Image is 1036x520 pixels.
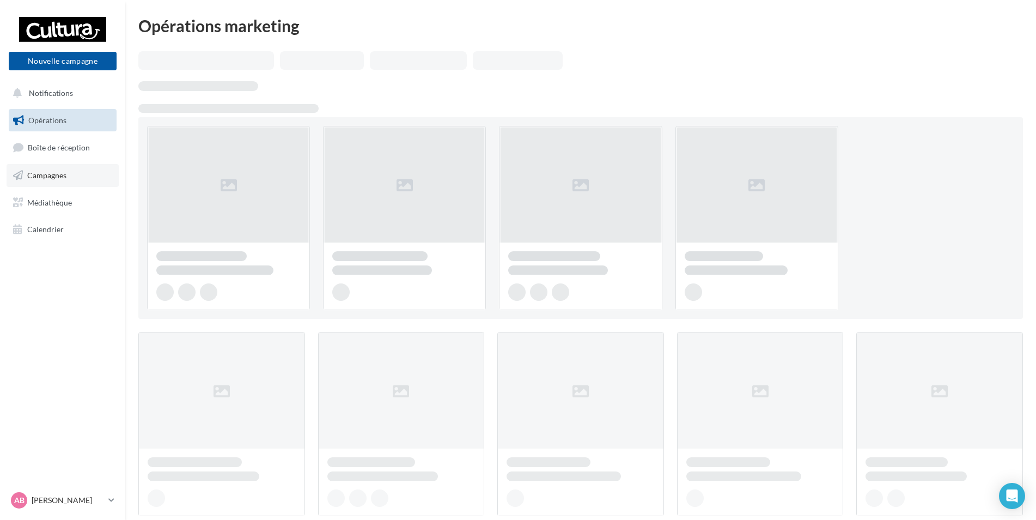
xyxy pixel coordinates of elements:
span: Boîte de réception [28,143,90,152]
p: [PERSON_NAME] [32,495,104,506]
div: Open Intercom Messenger [999,483,1025,509]
span: Opérations [28,116,66,125]
button: Nouvelle campagne [9,52,117,70]
span: Campagnes [27,171,66,180]
span: Calendrier [27,225,64,234]
button: Notifications [7,82,114,105]
div: Opérations marketing [138,17,1023,34]
a: Boîte de réception [7,136,119,159]
a: AB [PERSON_NAME] [9,490,117,511]
span: Médiathèque [27,197,72,207]
a: Calendrier [7,218,119,241]
a: Campagnes [7,164,119,187]
a: Médiathèque [7,191,119,214]
span: Notifications [29,88,73,98]
span: AB [14,495,25,506]
a: Opérations [7,109,119,132]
